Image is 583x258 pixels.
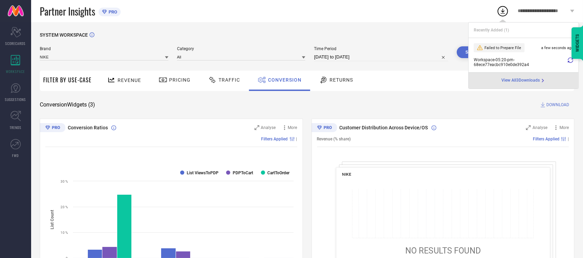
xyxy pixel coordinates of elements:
[61,205,68,209] text: 20 %
[502,78,546,83] div: Open download page
[187,171,219,175] text: List ViewsToPDP
[40,46,168,51] span: Brand
[541,46,573,50] span: a few seconds ago
[526,125,531,130] svg: Zoom
[40,4,95,18] span: Partner Insights
[330,77,353,83] span: Returns
[40,101,95,108] span: Conversion Widgets ( 3 )
[568,137,569,141] span: |
[457,46,494,58] button: Search
[296,137,297,141] span: |
[5,97,26,102] span: SUGGESTIONS
[559,125,569,130] span: More
[261,125,276,130] span: Analyse
[177,46,306,51] span: Category
[317,137,351,141] span: Revenue (% share)
[268,77,302,83] span: Conversion
[40,32,88,38] span: SYSTEM WORKSPACE
[314,53,448,61] input: Select time period
[533,137,559,141] span: Filters Applied
[40,123,65,133] div: Premium
[12,153,19,158] span: FWD
[118,77,141,83] span: Revenue
[546,101,569,108] span: DOWNLOAD
[502,78,546,83] a: View All3Downloads
[10,125,21,130] span: TRENDS
[107,9,117,15] span: PRO
[474,57,566,67] span: Workspace - 05:20-pm - 68ece77eacbc910e0de392a4
[340,125,428,130] span: Customer Distribution Across Device/OS
[314,46,448,51] span: Time Period
[405,246,481,255] span: NO RESULTS FOUND
[533,125,547,130] span: Analyse
[233,171,253,175] text: PDPToCart
[474,28,509,33] span: Recently Added ( 1 )
[6,41,26,46] span: SCORECARDS
[255,125,259,130] svg: Zoom
[50,210,55,229] tspan: List Count
[502,78,540,83] span: View All 3 Downloads
[61,231,68,234] text: 10 %
[312,123,337,133] div: Premium
[268,171,290,175] text: CartToOrder
[68,125,108,130] span: Conversion Ratios
[568,57,573,67] div: Retry
[43,76,92,84] span: Filter By Use-Case
[484,46,521,50] span: Failed to Prepare File
[342,172,351,177] span: NIKE
[261,137,288,141] span: Filters Applied
[169,77,191,83] span: Pricing
[6,69,25,74] span: WORKSPACE
[219,77,240,83] span: Traffic
[61,179,68,183] text: 30 %
[288,125,297,130] span: More
[497,5,509,17] div: Open download list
